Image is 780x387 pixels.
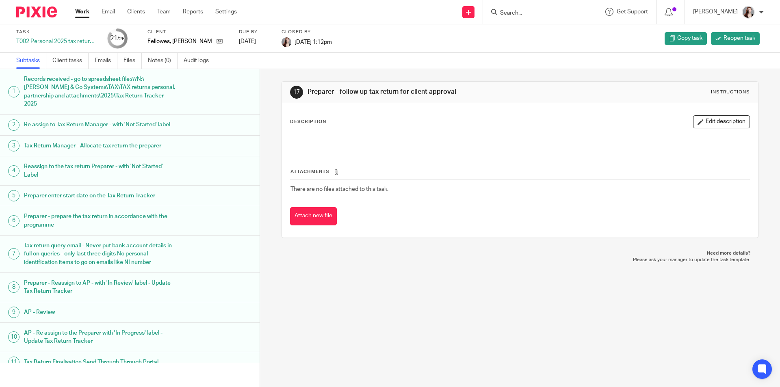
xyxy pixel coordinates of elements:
[24,240,176,268] h1: Tax return query email - Never put bank account details in full on queries - only last three digi...
[290,119,326,125] p: Description
[8,119,19,131] div: 2
[123,53,142,69] a: Files
[693,8,738,16] p: [PERSON_NAME]
[148,53,178,69] a: Notes (0)
[8,165,19,177] div: 4
[290,250,750,257] p: Need more details?
[110,34,125,43] div: 21
[8,215,19,227] div: 6
[711,32,760,45] a: Reopen task
[8,357,19,368] div: 11
[16,37,97,45] div: T002 Personal 2025 tax return (non recurring)
[102,8,115,16] a: Email
[295,39,332,45] span: [DATE] 1:12pm
[24,140,176,152] h1: Tax Return Manager - Allocate tax return the preparer
[215,8,237,16] a: Settings
[147,37,212,45] p: Fellowes, [PERSON_NAME]
[95,53,117,69] a: Emails
[16,6,57,17] img: Pixie
[308,88,537,96] h1: Preparer - follow up tax return for client approval
[282,29,332,35] label: Closed by
[8,190,19,201] div: 5
[724,34,755,42] span: Reopen task
[184,53,215,69] a: Audit logs
[711,89,750,95] div: Instructions
[290,207,337,225] button: Attach new file
[290,257,750,263] p: Please ask your manager to update the task template.
[24,356,176,368] h1: Tax Return Finalisation Send Through Through Portal
[693,115,750,128] button: Edit description
[24,277,176,298] h1: Preparer - Reassign to AP - with 'In Review' label - Update Tax Return Tracker
[8,331,19,343] div: 10
[183,8,203,16] a: Reports
[24,160,176,181] h1: Reassign to the tax return Preparer - with 'Not Started' Label
[24,306,176,318] h1: AP - Review
[8,86,19,97] div: 1
[239,29,271,35] label: Due by
[127,8,145,16] a: Clients
[742,6,755,19] img: High%20Res%20Andrew%20Price%20Accountants%20_Poppy%20Jakes%20Photography-3%20-%20Copy.jpg
[8,140,19,151] div: 3
[8,307,19,318] div: 9
[117,37,125,41] small: /25
[677,34,702,42] span: Copy task
[24,210,176,231] h1: Preparer - prepare the tax return in accordance with the programme
[8,248,19,259] div: 7
[24,73,176,110] h1: Records received - go to spreadsheet file:///N:\[PERSON_NAME] & Co Systems\TAX\TAX returns person...
[290,186,388,192] span: There are no files attached to this task.
[24,190,176,202] h1: Preparer enter start date on the Tax Return Tracker
[282,37,291,47] img: High%20Res%20Andrew%20Price%20Accountants%20_Poppy%20Jakes%20Photography-3%20-%20Copy.jpg
[665,32,707,45] a: Copy task
[16,53,46,69] a: Subtasks
[147,29,229,35] label: Client
[239,37,271,45] div: [DATE]
[617,9,648,15] span: Get Support
[499,10,572,17] input: Search
[157,8,171,16] a: Team
[24,119,176,131] h1: Re assign to Tax Return Manager - with 'Not Started' label
[52,53,89,69] a: Client tasks
[8,281,19,293] div: 8
[290,169,329,174] span: Attachments
[24,327,176,348] h1: AP - Re assign to the Preparer with 'In Progress' label - Update Tax Return Tracker
[16,29,97,35] label: Task
[75,8,89,16] a: Work
[290,86,303,99] div: 17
